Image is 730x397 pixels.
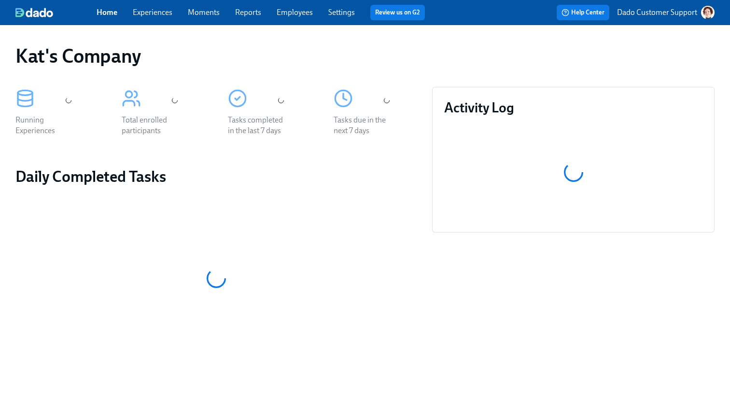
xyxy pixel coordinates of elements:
button: Dado Customer Support [617,6,715,19]
a: Experiences [133,8,172,17]
div: Running Experiences [15,115,77,136]
p: Dado Customer Support [617,7,697,18]
div: Total enrolled participants [122,115,183,136]
span: Help Center [562,8,604,17]
button: Help Center [557,5,609,20]
div: Tasks due in the next 7 days [334,115,395,136]
a: Home [97,8,117,17]
h3: Activity Log [444,99,702,116]
img: AATXAJw-nxTkv1ws5kLOi-TQIsf862R-bs_0p3UQSuGH=s96-c [701,6,715,19]
button: Review us on G2 [370,5,425,20]
a: Reports [235,8,261,17]
h2: Daily Completed Tasks [15,167,417,186]
a: Employees [277,8,313,17]
a: Settings [328,8,355,17]
a: dado [15,8,97,17]
h1: Kat's Company [15,44,141,68]
div: Tasks completed in the last 7 days [228,115,290,136]
a: Review us on G2 [375,8,420,17]
a: Moments [188,8,220,17]
img: dado [15,8,53,17]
